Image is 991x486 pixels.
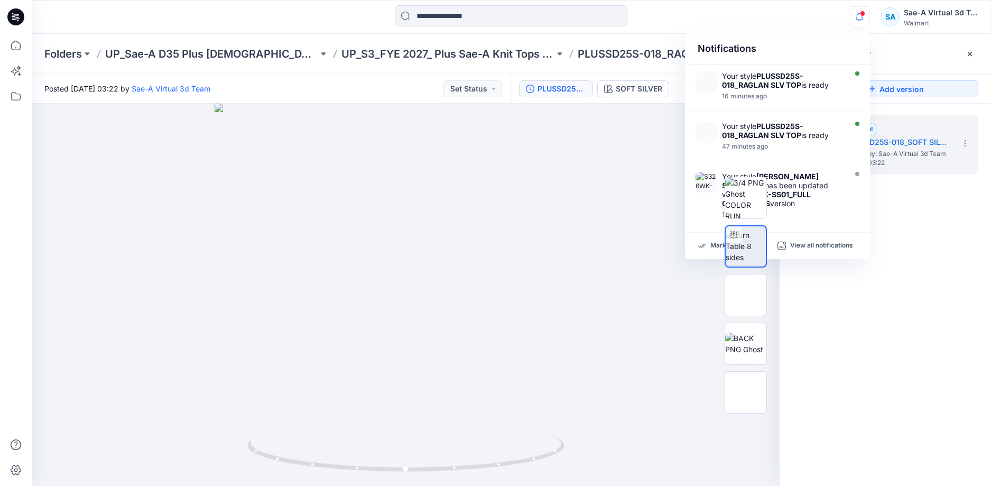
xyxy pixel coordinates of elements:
[846,136,951,149] h5: PLUSSD25S-018_SOFT SILVER
[696,122,717,143] img: PLUSSD25S-018_SOFT SILVER
[966,50,974,58] button: Close
[722,122,844,140] div: Your style is ready
[105,47,318,61] a: UP_Sae-A D35 Plus [DEMOGRAPHIC_DATA] Top
[722,71,803,89] strong: PLUSSD25S-018_RAGLAN SLV TOP
[132,84,210,93] a: Sae-A Virtual 3d Team
[725,333,766,355] img: BACK PNG Ghost
[578,47,757,61] p: PLUSSD25S-018_RAGLAN SLV TOP
[597,80,669,97] button: SOFT SILVER
[519,80,593,97] button: PLUSSD25S-018_SOFT SILVER
[722,93,844,100] div: Wednesday, October 01, 2025 04:05
[616,83,662,95] div: SOFT SILVER
[696,71,717,93] img: PLUSSD25S-018_SOFT SILVER
[722,172,844,208] div: Your style has been updated with version
[722,143,844,150] div: Wednesday, October 01, 2025 03:35
[710,241,759,251] p: Mark all as read
[790,241,853,251] p: View all notifications
[725,177,766,218] img: 3/4 PNG Ghost COLOR RUN
[722,71,844,89] div: Your style is ready
[904,6,978,19] div: Sae-A Virtual 3d Team
[846,149,951,159] span: Posted by: Sae-A Virtual 3d Team
[846,159,951,167] span: [DATE] 03:22
[722,122,803,140] strong: PLUSSD25S-018_RAGLAN SLV TOP
[44,47,82,61] a: Folders
[904,19,978,27] div: Walmart
[881,7,900,26] div: SA
[341,47,554,61] a: UP_S3_FYE 2027_ Plus Sae-A Knit Tops & Dresses
[726,230,766,263] img: Turn Table 8 sides
[722,211,844,218] div: Wednesday, October 01, 2025 03:14
[685,33,870,65] div: Notifications
[44,83,210,94] span: Posted [DATE] 03:22 by
[696,172,717,193] img: S326WK-SS01_FULL COLORWAYS
[813,80,978,97] button: Add version
[538,83,586,95] div: PLUSSD25S-018_SOFT SILVER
